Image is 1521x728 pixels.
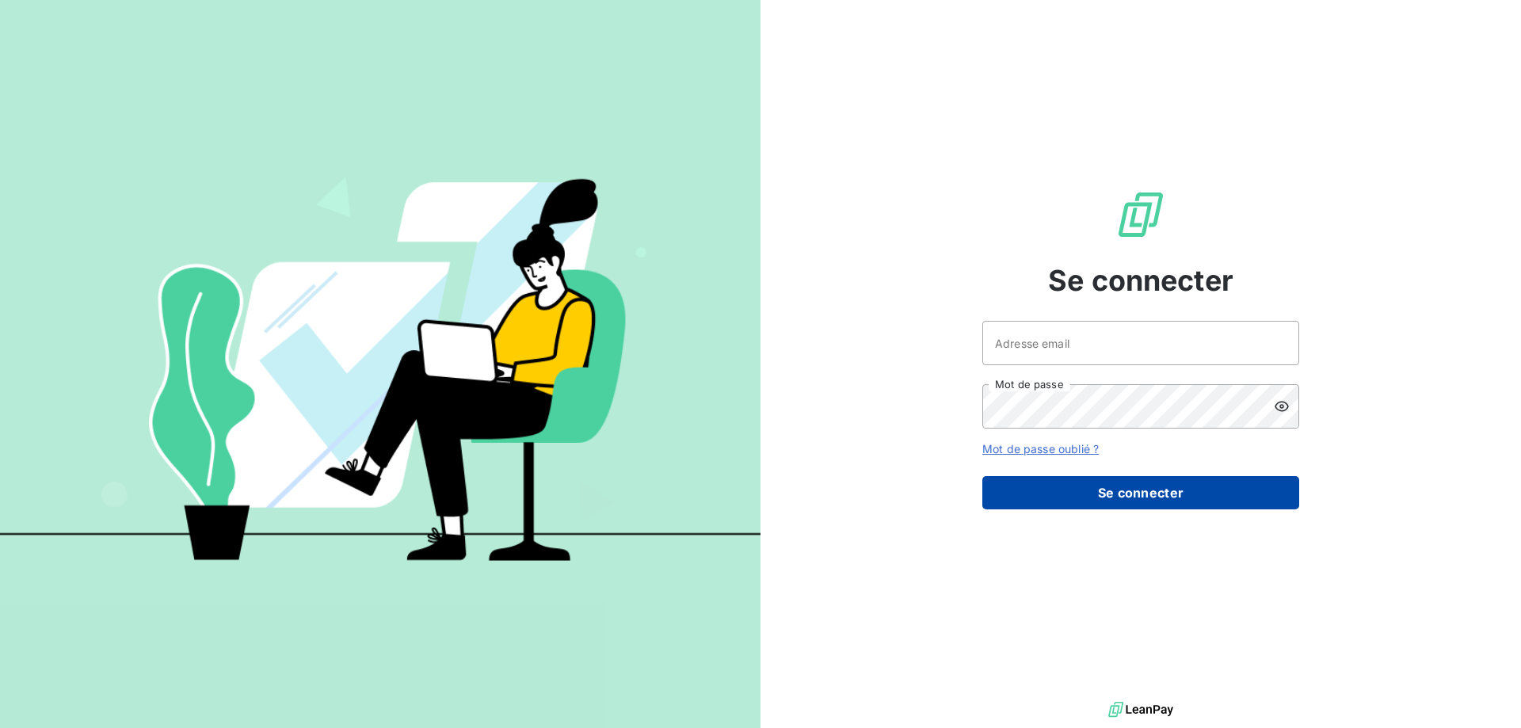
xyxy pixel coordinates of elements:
[1108,698,1173,722] img: logo
[1115,189,1166,240] img: Logo LeanPay
[982,442,1099,455] a: Mot de passe oublié ?
[982,476,1299,509] button: Se connecter
[1048,259,1233,302] span: Se connecter
[982,321,1299,365] input: placeholder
